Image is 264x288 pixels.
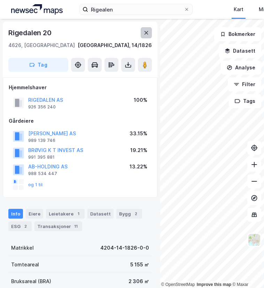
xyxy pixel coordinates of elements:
[11,277,51,286] div: Bruksareal (BRA)
[8,58,68,72] button: Tag
[234,5,243,14] div: Kart
[134,96,147,104] div: 100%
[28,104,56,110] div: 926 356 240
[219,44,261,58] button: Datasett
[9,83,152,92] div: Hjemmelshaver
[8,221,32,231] div: ESG
[28,171,57,176] div: 988 534 447
[22,223,29,230] div: 2
[75,210,82,217] div: 1
[11,4,63,15] img: logo.a4113a55bc3d86da70a041830d287a7e.svg
[161,282,195,287] a: OpenStreetMap
[28,138,55,143] div: 989 139 746
[8,41,75,50] div: 4626, [GEOGRAPHIC_DATA]
[229,255,264,288] iframe: Chat Widget
[34,221,82,231] div: Transaksjoner
[229,94,261,108] button: Tags
[46,209,85,219] div: Leietakere
[28,154,55,160] div: 991 395 881
[9,117,152,125] div: Gårdeiere
[214,27,261,41] button: Bokmerker
[130,129,147,138] div: 33.15%
[129,277,149,286] div: 2 306 ㎡
[130,162,147,171] div: 13.22%
[228,77,261,91] button: Filter
[11,260,39,269] div: Tomteareal
[72,223,79,230] div: 11
[78,41,152,50] div: [GEOGRAPHIC_DATA], 14/1826
[100,244,149,252] div: 4204-14-1826-0-0
[197,282,231,287] a: Improve this map
[132,210,139,217] div: 2
[130,260,149,269] div: 5 155 ㎡
[88,4,184,15] input: Søk på adresse, matrikkel, gårdeiere, leietakere eller personer
[87,209,114,219] div: Datasett
[221,61,261,75] button: Analyse
[26,209,43,219] div: Eiere
[8,209,23,219] div: Info
[130,146,147,154] div: 19.21%
[11,244,34,252] div: Matrikkel
[116,209,142,219] div: Bygg
[248,233,261,247] img: Z
[8,27,53,38] div: Rigedalen 20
